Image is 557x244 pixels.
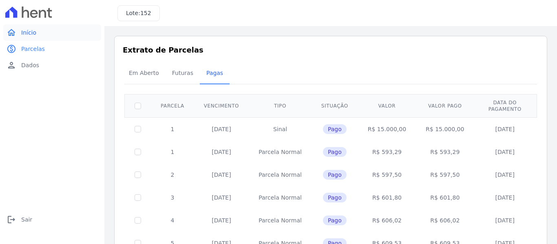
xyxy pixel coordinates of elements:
a: homeInício [3,24,101,41]
span: Pago [323,170,347,180]
span: Início [21,29,36,37]
td: [DATE] [194,186,249,209]
a: Futuras [166,63,200,84]
span: Pagas [201,65,228,81]
td: 3 [151,186,194,209]
span: Dados [21,61,39,69]
td: [DATE] [194,209,249,232]
td: Sinal [249,117,312,141]
input: Só é possível selecionar pagamentos em aberto [135,149,141,155]
input: Só é possível selecionar pagamentos em aberto [135,171,141,178]
td: R$ 606,02 [416,209,474,232]
td: [DATE] [194,117,249,141]
th: Data do pagamento [474,94,536,117]
td: 1 [151,117,194,141]
td: [DATE] [474,209,536,232]
td: R$ 606,02 [358,209,416,232]
a: Pagas [200,63,230,84]
span: Pago [323,215,347,225]
input: Só é possível selecionar pagamentos em aberto [135,194,141,201]
td: [DATE] [194,163,249,186]
td: Parcela Normal [249,141,312,163]
td: Parcela Normal [249,163,312,186]
td: [DATE] [474,117,536,141]
th: Parcela [151,94,194,117]
th: Tipo [249,94,312,117]
span: 152 [140,10,151,16]
span: Pago [323,124,347,134]
th: Situação [312,94,358,117]
td: R$ 15.000,00 [416,117,474,141]
span: Em Aberto [124,65,164,81]
a: Em Aberto [122,63,166,84]
td: R$ 15.000,00 [358,117,416,141]
th: Valor [358,94,416,117]
td: R$ 593,29 [416,141,474,163]
td: 2 [151,163,194,186]
td: Parcela Normal [249,209,312,232]
td: [DATE] [474,141,536,163]
a: paidParcelas [3,41,101,57]
td: R$ 593,29 [358,141,416,163]
td: Parcela Normal [249,186,312,209]
td: R$ 597,50 [358,163,416,186]
span: Sair [21,215,32,224]
i: home [7,28,16,37]
td: [DATE] [474,186,536,209]
td: 4 [151,209,194,232]
i: paid [7,44,16,54]
th: Valor pago [416,94,474,117]
td: [DATE] [474,163,536,186]
a: logoutSair [3,211,101,228]
i: person [7,60,16,70]
span: Parcelas [21,45,45,53]
input: Só é possível selecionar pagamentos em aberto [135,217,141,224]
h3: Lote: [126,9,151,18]
td: R$ 601,80 [416,186,474,209]
h3: Extrato de Parcelas [123,44,539,55]
td: [DATE] [194,141,249,163]
i: logout [7,215,16,224]
td: R$ 601,80 [358,186,416,209]
span: Pago [323,193,347,202]
td: R$ 597,50 [416,163,474,186]
span: Pago [323,147,347,157]
td: 1 [151,141,194,163]
a: personDados [3,57,101,73]
input: Só é possível selecionar pagamentos em aberto [135,126,141,132]
span: Futuras [167,65,198,81]
th: Vencimento [194,94,249,117]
